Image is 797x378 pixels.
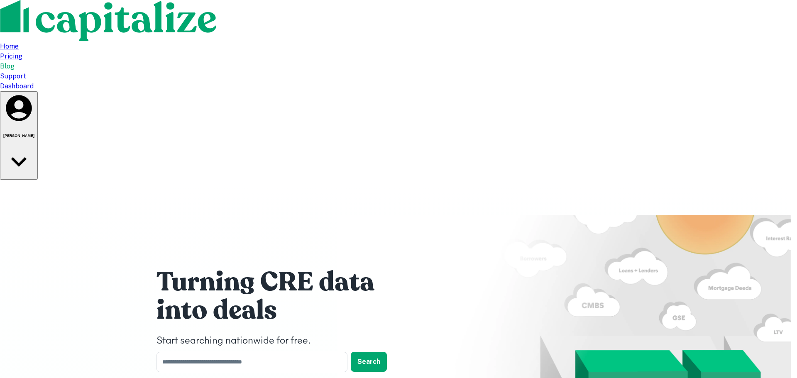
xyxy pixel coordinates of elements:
h4: Start searching nationwide for free. [156,334,406,349]
button: Search [351,352,387,372]
h6: [PERSON_NAME] [3,134,34,138]
h1: Turning CRE data [156,266,406,299]
h1: into deals [156,294,406,327]
iframe: Chat Widget [755,312,797,351]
